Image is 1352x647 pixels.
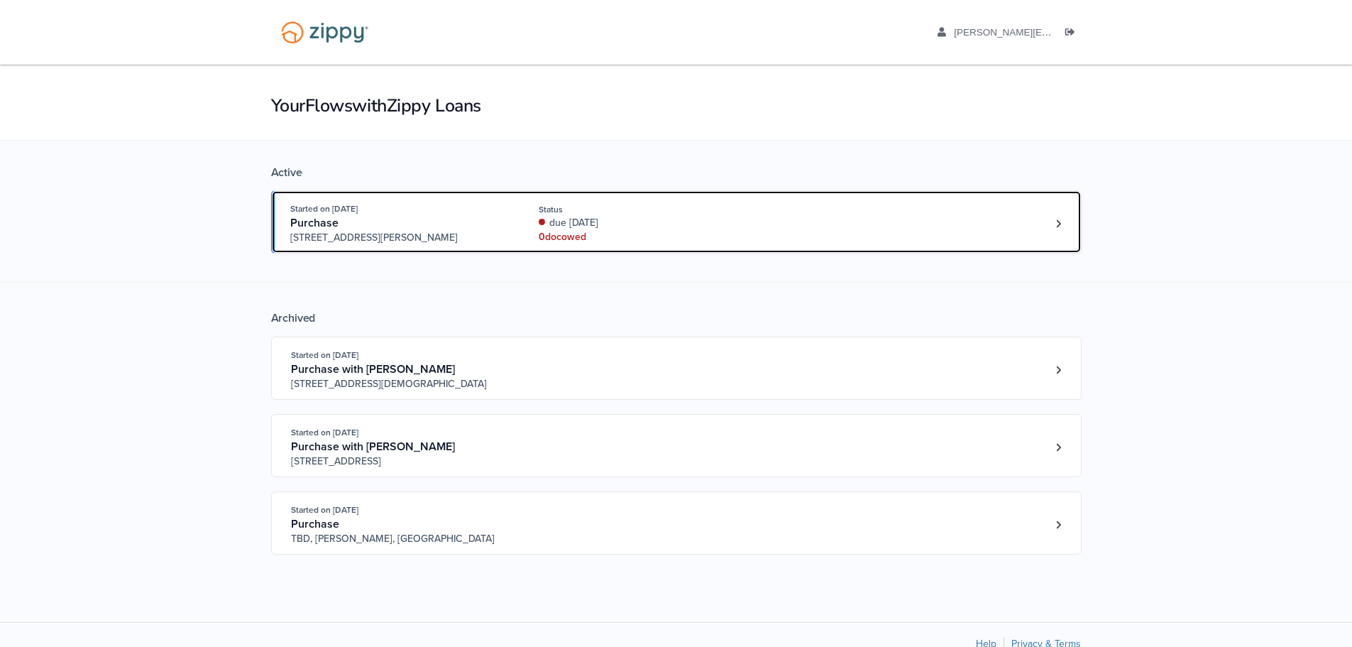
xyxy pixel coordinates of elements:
[291,455,507,469] span: [STREET_ADDRESS]
[290,204,358,214] span: Started on [DATE]
[291,428,358,437] span: Started on [DATE]
[291,440,455,454] span: Purchase with [PERSON_NAME]
[290,231,507,245] span: [STREET_ADDRESS][PERSON_NAME]
[271,190,1082,254] a: Open loan 4190585
[291,505,358,515] span: Started on [DATE]
[539,230,728,244] div: 0 doc owed
[1048,514,1070,535] a: Loan number 3940633
[1048,213,1070,234] a: Loan number 4190585
[291,532,507,546] span: TBD, [PERSON_NAME], [GEOGRAPHIC_DATA]
[1048,359,1070,381] a: Loan number 3994028
[271,414,1082,477] a: Open loan 3993150
[271,491,1082,555] a: Open loan 3940633
[291,377,507,391] span: [STREET_ADDRESS][DEMOGRAPHIC_DATA]
[539,216,728,230] div: due [DATE]
[272,14,378,50] img: Logo
[291,350,358,360] span: Started on [DATE]
[271,165,1082,180] div: Active
[271,337,1082,400] a: Open loan 3994028
[291,517,339,531] span: Purchase
[1048,437,1070,458] a: Loan number 3993150
[271,311,1082,325] div: Archived
[539,203,728,216] div: Status
[271,94,1082,118] h1: Your Flows with Zippy Loans
[1065,27,1081,41] a: Log out
[290,216,339,230] span: Purchase
[954,27,1274,38] span: nolan.sarah@mail.com
[938,27,1275,41] a: edit profile
[291,362,455,376] span: Purchase with [PERSON_NAME]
